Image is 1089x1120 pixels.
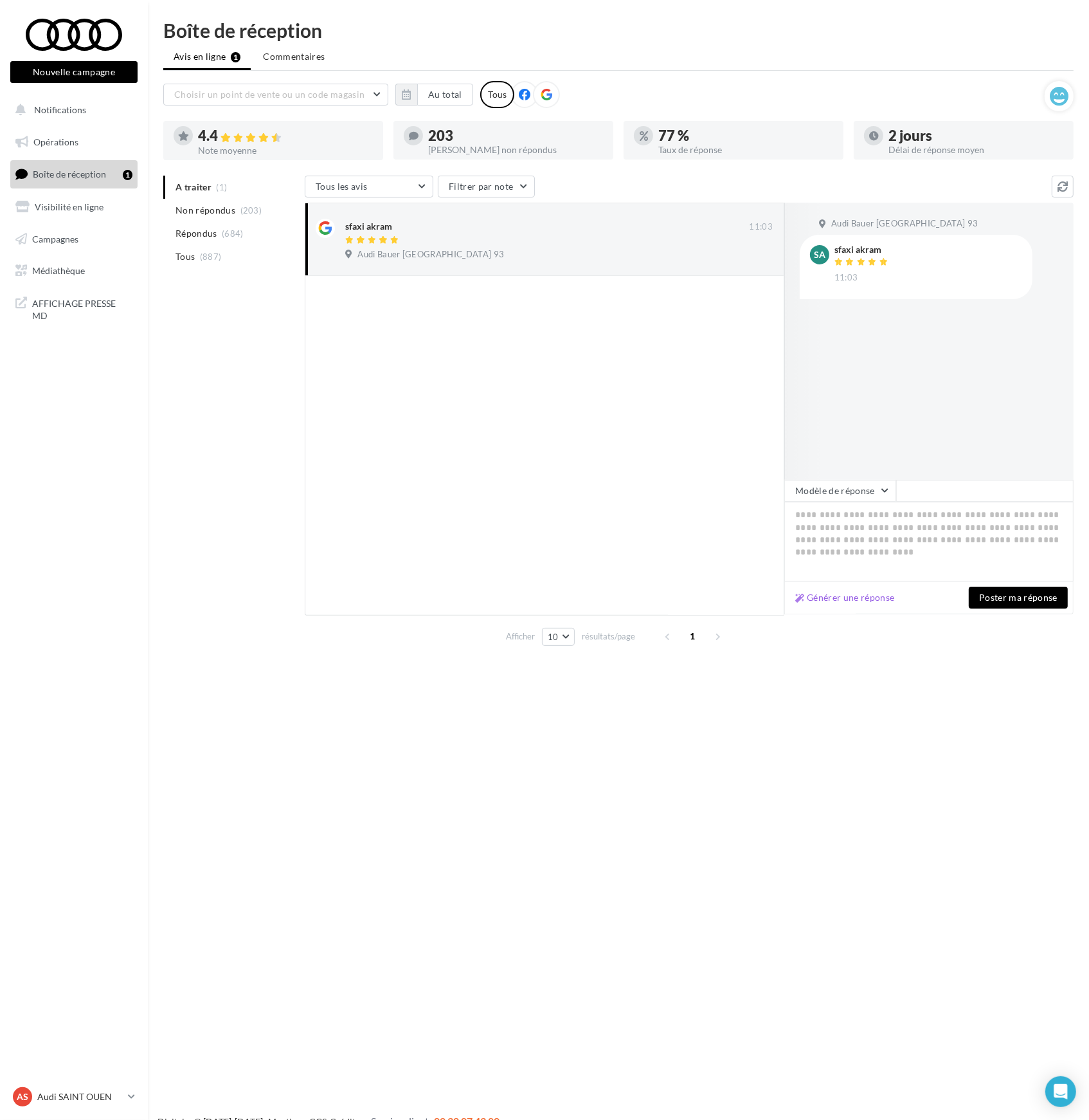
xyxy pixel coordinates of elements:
[831,218,978,230] span: Audi Bauer [GEOGRAPHIC_DATA] 93
[175,227,217,240] span: Répondus
[345,220,392,233] div: sfaxi akram
[428,145,603,154] div: [PERSON_NAME] non répondus
[32,295,132,322] span: AFFICHAGE PRESSE MD
[200,252,222,262] span: (887)
[417,84,473,106] button: Au total
[582,630,635,643] span: résultats/page
[428,129,603,143] div: 203
[240,205,262,216] span: (203)
[834,272,858,284] span: 11:03
[790,590,900,605] button: Générer une réponse
[8,96,135,124] button: Notifications
[658,145,833,154] div: Taux de réponse
[395,84,473,106] button: Au total
[548,632,559,642] span: 10
[198,129,373,143] div: 4.4
[175,204,235,217] span: Non répondus
[969,587,1068,609] button: Poster ma réponse
[163,21,1074,40] div: Boîte de réception
[123,170,132,180] div: 1
[198,146,373,155] div: Note moyenne
[8,160,140,188] a: Boîte de réception1
[438,176,535,197] button: Filtrer par note
[37,1090,123,1103] p: Audi SAINT OUEN
[10,61,138,83] button: Nouvelle campagne
[33,169,106,179] span: Boîte de réception
[8,289,140,327] a: AFFICHAGE PRESSE MD
[32,265,85,276] span: Médiathèque
[8,257,140,284] a: Médiathèque
[32,233,78,244] span: Campagnes
[506,630,535,643] span: Afficher
[8,129,140,156] a: Opérations
[305,176,433,197] button: Tous les avis
[357,249,504,261] span: Audi Bauer [GEOGRAPHIC_DATA] 93
[888,129,1063,143] div: 2 jours
[316,181,368,192] span: Tous les avis
[174,89,364,100] span: Choisir un point de vente ou un code magasin
[222,228,244,239] span: (684)
[35,201,104,212] span: Visibilité en ligne
[8,194,140,221] a: Visibilité en ligne
[784,480,896,502] button: Modèle de réponse
[888,145,1063,154] div: Délai de réponse moyen
[749,221,773,233] span: 11:03
[1045,1076,1076,1107] div: Open Intercom Messenger
[683,626,703,647] span: 1
[480,81,514,108] div: Tous
[8,226,140,253] a: Campagnes
[263,50,325,63] span: Commentaires
[33,136,78,147] span: Opérations
[163,84,388,106] button: Choisir un point de vente ou un code magasin
[834,245,891,254] div: sfaxi akram
[17,1090,28,1103] span: AS
[658,129,833,143] div: 77 %
[175,250,195,263] span: Tous
[10,1085,138,1109] a: AS Audi SAINT OUEN
[814,248,825,261] span: sa
[34,104,86,115] span: Notifications
[542,628,575,646] button: 10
